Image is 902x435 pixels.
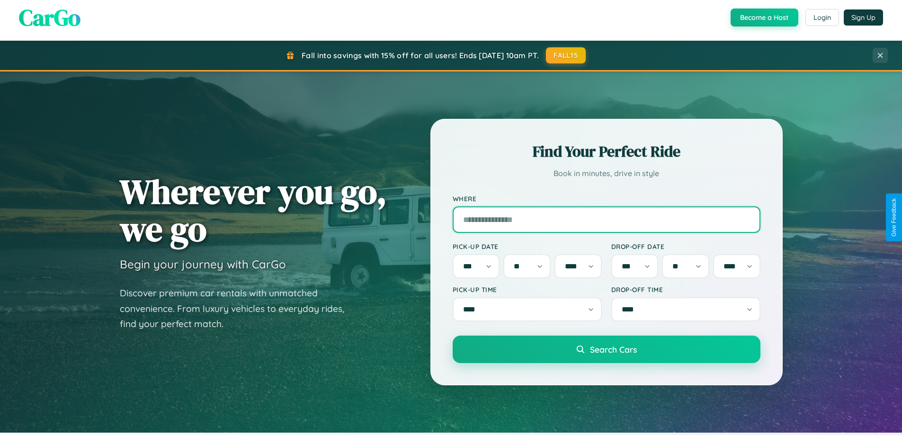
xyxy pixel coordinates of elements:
span: Search Cars [590,344,637,355]
span: CarGo [19,2,80,33]
h3: Begin your journey with CarGo [120,257,286,271]
label: Drop-off Date [611,242,760,250]
button: FALL15 [546,47,586,63]
label: Pick-up Date [453,242,602,250]
button: Search Cars [453,336,760,363]
button: Sign Up [844,9,883,26]
button: Become a Host [731,9,798,27]
label: Drop-off Time [611,285,760,293]
div: Give Feedback [891,198,897,237]
button: Login [805,9,839,26]
label: Pick-up Time [453,285,602,293]
span: Fall into savings with 15% off for all users! Ends [DATE] 10am PT. [302,51,539,60]
p: Book in minutes, drive in style [453,167,760,180]
h2: Find Your Perfect Ride [453,141,760,162]
label: Where [453,195,760,203]
p: Discover premium car rentals with unmatched convenience. From luxury vehicles to everyday rides, ... [120,285,357,332]
h1: Wherever you go, we go [120,173,387,248]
